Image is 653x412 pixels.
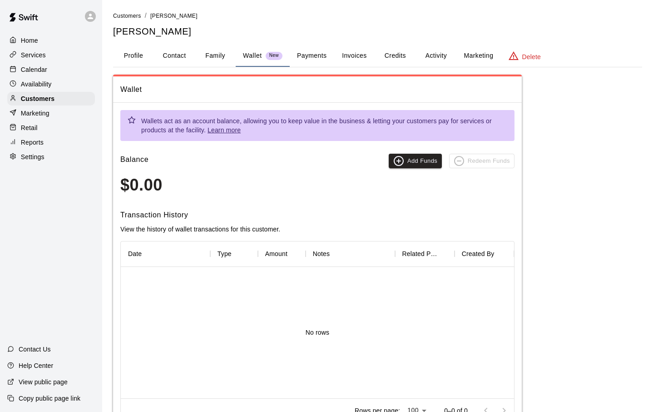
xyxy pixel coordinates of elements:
p: View the history of wallet transactions for this customer. [120,225,514,234]
button: Sort [330,247,342,260]
button: Credits [375,45,416,67]
div: Notes [313,241,330,266]
p: Services [21,50,46,60]
p: Contact Us [19,345,51,354]
p: Home [21,36,38,45]
p: Settings [21,152,45,161]
a: Marketing [7,106,95,120]
div: Date [121,241,210,266]
button: Add Funds [389,154,442,168]
p: Availability [21,80,52,89]
button: Invoices [334,45,375,67]
button: Profile [113,45,154,67]
h3: $0.00 [120,176,514,195]
a: Customers [7,92,95,106]
a: Calendar [7,63,95,76]
a: Learn more [208,126,241,134]
div: Amount [265,241,287,266]
p: Delete [522,52,541,61]
p: Help Center [19,361,53,370]
div: Amount [258,241,306,266]
div: Wallets act as an account balance, allowing you to keep value in the business & letting your cust... [141,113,507,138]
a: Retail [7,121,95,135]
button: Sort [494,247,507,260]
button: Sort [439,247,452,260]
div: Type [218,241,232,266]
p: Reports [21,138,44,147]
a: Reports [7,136,95,149]
span: [PERSON_NAME] [150,13,198,19]
h6: Balance [120,154,148,168]
h5: [PERSON_NAME] [113,25,642,38]
a: Customers [113,12,141,19]
span: Customers [113,13,141,19]
p: Wallet [243,51,262,60]
button: Marketing [456,45,500,67]
h6: Transaction History [120,209,514,221]
p: Marketing [21,109,49,118]
button: Contact [154,45,195,67]
div: Notes [306,241,395,266]
span: New [266,53,282,59]
span: Wallet [120,84,514,95]
div: No rows [121,267,514,398]
a: Home [7,34,95,47]
button: Activity [416,45,456,67]
p: Customers [21,94,54,103]
p: Retail [21,123,38,132]
a: Availability [7,77,95,91]
a: Settings [7,150,95,164]
p: Calendar [21,65,47,74]
button: Sort [142,247,154,260]
button: Sort [232,247,244,260]
button: Family [195,45,236,67]
div: Created By [455,241,514,266]
button: Payments [290,45,334,67]
button: Sort [287,247,300,260]
nav: breadcrumb [113,11,642,21]
div: Related Payment ID [395,241,455,266]
div: Related Payment ID [402,241,439,266]
a: Services [7,48,95,62]
div: basic tabs example [113,45,642,67]
p: Copy public page link [19,394,80,403]
li: / [145,11,147,20]
div: Created By [462,241,495,266]
div: Date [128,241,142,266]
div: Type [210,241,258,266]
p: View public page [19,377,68,387]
